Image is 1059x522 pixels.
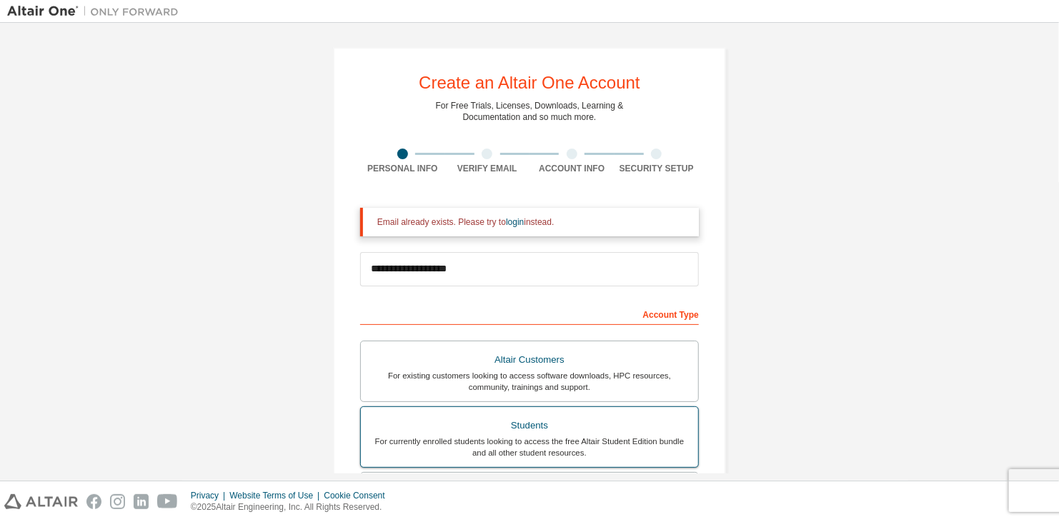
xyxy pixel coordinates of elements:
img: facebook.svg [86,494,101,509]
img: linkedin.svg [134,494,149,509]
div: Altair Customers [369,350,690,370]
div: Security Setup [615,163,700,174]
div: Account Type [360,302,699,325]
img: altair_logo.svg [4,494,78,509]
div: Website Terms of Use [229,490,324,501]
div: Email already exists. Please try to instead. [377,216,687,228]
div: For currently enrolled students looking to access the free Altair Student Edition bundle and all ... [369,436,690,458]
div: Account Info [529,163,615,174]
img: youtube.svg [157,494,178,509]
div: For Free Trials, Licenses, Downloads, Learning & Documentation and so much more. [436,100,624,123]
div: Personal Info [360,163,445,174]
p: © 2025 Altair Engineering, Inc. All Rights Reserved. [191,501,394,513]
div: Verify Email [445,163,530,174]
div: For existing customers looking to access software downloads, HPC resources, community, trainings ... [369,370,690,393]
div: Cookie Consent [324,490,393,501]
img: instagram.svg [110,494,125,509]
div: Privacy [191,490,229,501]
div: Create an Altair One Account [419,74,640,91]
img: Altair One [7,4,186,19]
a: login [506,217,524,227]
div: Students [369,416,690,436]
